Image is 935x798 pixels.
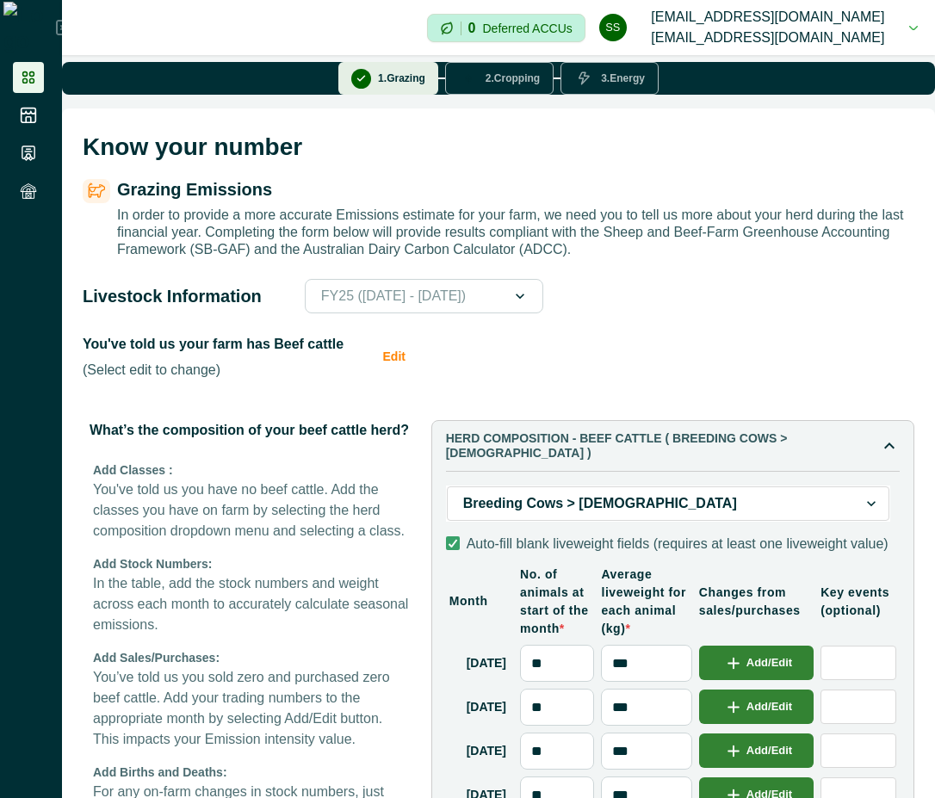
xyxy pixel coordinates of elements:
p: You've told us you have no beef cattle. Add the classes you have on farm by selecting the herd co... [93,479,411,541]
p: Grazing Emissions [117,179,272,200]
button: HERD COMPOSITION - Beef cattle ( Breeding Cows > [DEMOGRAPHIC_DATA] ) [446,431,900,461]
p: No. of animals at start of the month [520,566,594,638]
button: 2.Cropping [445,62,554,95]
p: Add Classes : [93,461,411,479]
p: Average liveweight for each animal (kg) [601,566,691,638]
p: Add Births and Deaths: [93,764,411,782]
p: HERD COMPOSITION - Beef cattle ( Breeding Cows > [DEMOGRAPHIC_DATA] ) [446,431,879,461]
p: ( Select edit to change ) [83,362,369,379]
p: [DATE] [467,742,506,760]
p: You've told us your farm has Beef cattle [83,334,369,355]
button: 3.Energy [560,62,659,95]
img: Logo [3,2,56,53]
button: 1.Grazing [338,62,438,95]
button: Add/Edit [699,733,814,768]
p: Month [449,592,513,610]
p: 0 [468,22,476,35]
p: [DATE] [467,654,506,672]
button: Edit [383,334,419,379]
p: What’s the composition of your beef cattle herd? [83,413,418,448]
p: In the table, add the stock numbers and weight across each month to accurately calculate seasonal... [93,573,411,635]
p: In order to provide a more accurate Emissions estimate for your farm, we need you to tell us more... [117,207,914,258]
button: Add/Edit [699,690,814,724]
p: Key events (optional) [820,584,896,620]
p: [DATE] [467,698,506,716]
p: Auto-fill blank liveweight fields (requires at least one liveweight value) [467,535,889,552]
p: Add Stock Numbers: [93,555,411,573]
p: Livestock Information [83,286,262,306]
p: Know your number [83,129,914,165]
button: Add/Edit [699,646,814,680]
p: Deferred ACCUs [482,22,572,34]
p: You’ve told us you sold zero and purchased zero beef cattle. Add your trading numbers to the appr... [93,667,411,750]
p: Changes from sales/purchases [699,584,814,620]
p: Add Sales/Purchases: [93,649,411,667]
